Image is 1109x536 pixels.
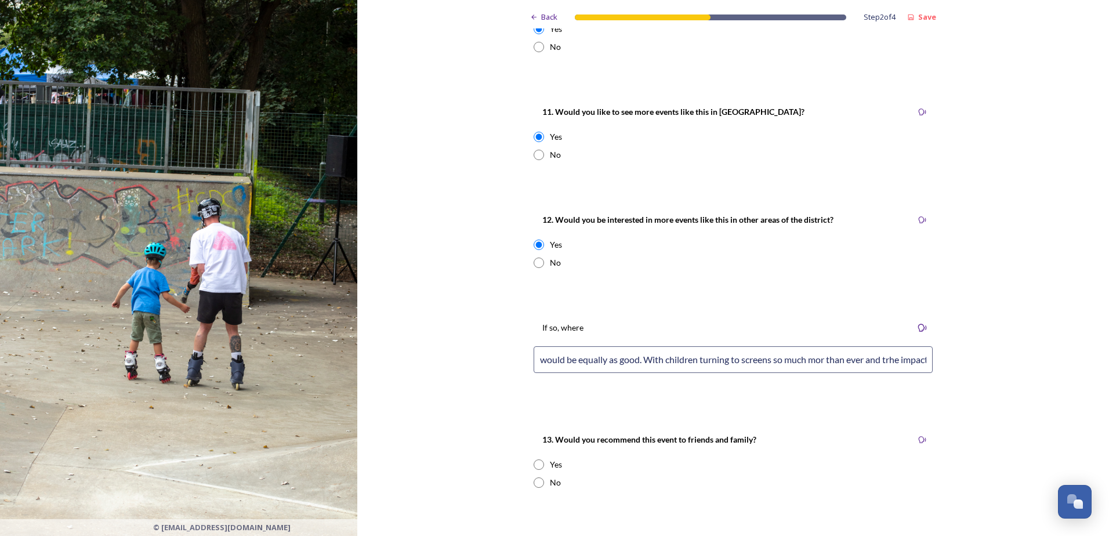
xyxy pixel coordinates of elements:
span: Step 2 of 4 [864,12,896,23]
p: If so, where [542,322,584,334]
span: Back [541,12,557,23]
strong: 11. Would you like to see more events like this in [GEOGRAPHIC_DATA]? [542,107,804,117]
strong: 13. Would you recommend this event to friends and family? [542,434,756,444]
div: Yes [550,23,562,35]
div: No [550,41,561,53]
div: Yes [550,238,562,251]
strong: 12. Would you be interested in more events like this in other areas of the district? [542,215,833,224]
div: Yes [550,131,562,143]
strong: Save [918,12,936,22]
span: © [EMAIL_ADDRESS][DOMAIN_NAME] [153,522,291,533]
div: No [550,149,561,161]
div: Yes [550,458,562,470]
button: Open Chat [1058,485,1092,519]
div: No [550,256,561,269]
div: No [550,476,561,488]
